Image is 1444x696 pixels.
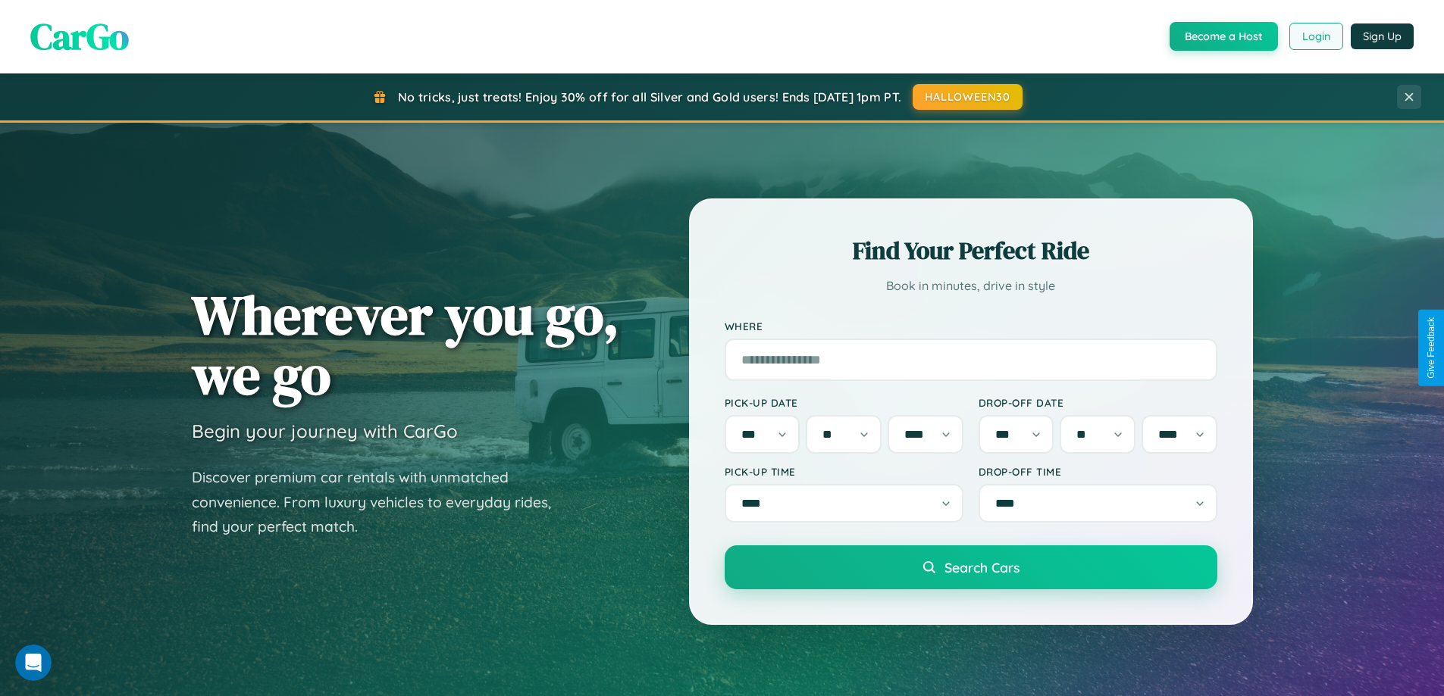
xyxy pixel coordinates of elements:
[725,465,963,478] label: Pick-up Time
[192,465,571,539] p: Discover premium car rentals with unmatched convenience. From luxury vehicles to everyday rides, ...
[15,645,52,681] iframe: Intercom live chat
[1351,23,1414,49] button: Sign Up
[725,320,1217,332] label: Where
[192,420,458,442] h3: Begin your journey with CarGo
[1170,22,1278,51] button: Become a Host
[30,11,129,61] span: CarGo
[1426,317,1436,379] div: Give Feedback
[725,545,1217,589] button: Search Cars
[944,559,1020,576] span: Search Cars
[725,234,1217,267] h2: Find Your Perfect Ride
[979,396,1217,409] label: Drop-off Date
[192,285,619,404] h1: Wherever you go, we go
[913,84,1023,110] button: HALLOWEEN30
[1289,23,1343,50] button: Login
[725,396,963,409] label: Pick-up Date
[725,275,1217,297] p: Book in minutes, drive in style
[979,465,1217,478] label: Drop-off Time
[398,89,901,105] span: No tricks, just treats! Enjoy 30% off for all Silver and Gold users! Ends [DATE] 1pm PT.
